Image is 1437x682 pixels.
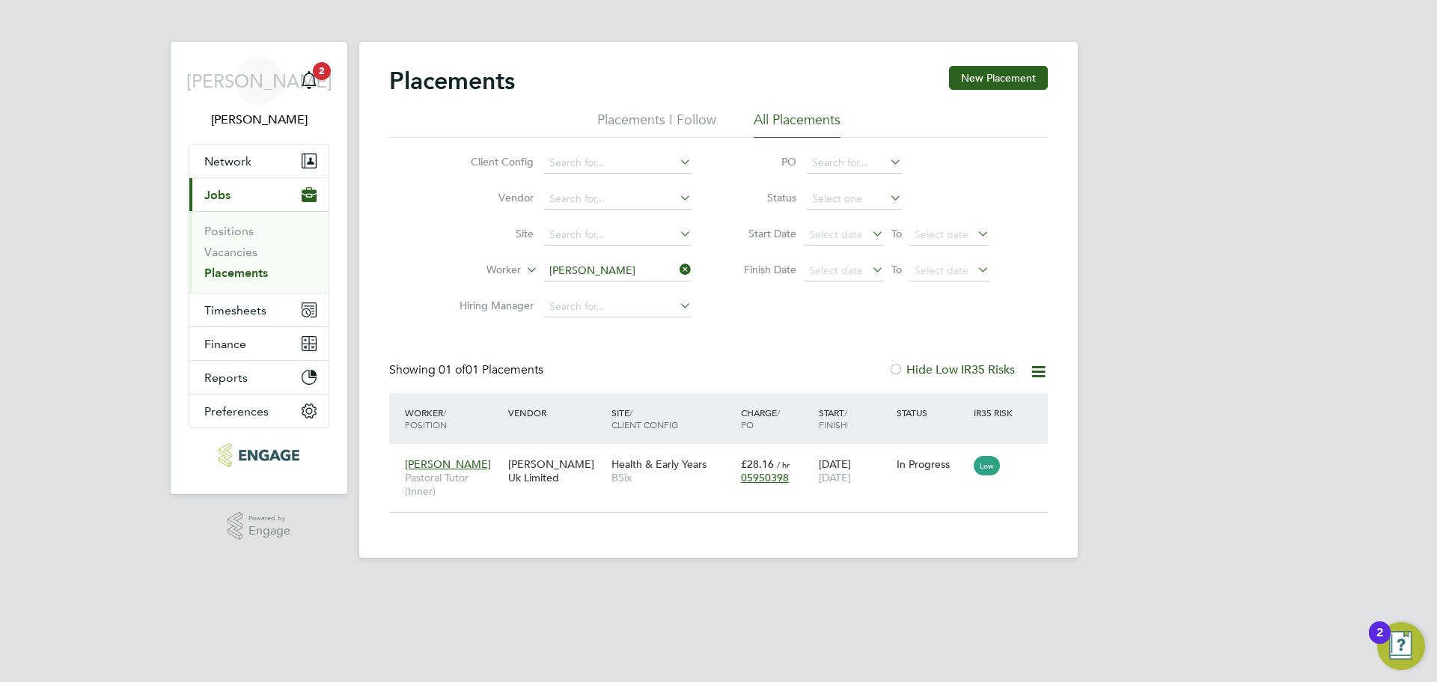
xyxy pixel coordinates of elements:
button: Timesheets [189,293,329,326]
div: Start [815,399,893,438]
span: Select date [915,264,968,277]
span: Finance [204,337,246,351]
span: Timesheets [204,303,266,317]
input: Search for... [807,153,902,174]
label: Client Config [448,155,534,168]
span: To [887,224,906,243]
span: Pastoral Tutor (Inner) [405,471,501,498]
input: Search for... [544,153,692,174]
a: [PERSON_NAME]Pastoral Tutor (Inner)[PERSON_NAME] Uk LimitedHealth & Early YearsBSix£28.16 / hr059... [401,449,1048,462]
input: Search for... [544,189,692,210]
button: Preferences [189,395,329,427]
span: Preferences [204,404,269,418]
span: / PO [741,407,780,430]
span: 01 Placements [439,362,543,377]
input: Search for... [544,261,692,281]
div: Jobs [189,211,329,293]
label: Hiring Manager [448,299,534,312]
span: / Client Config [611,407,678,430]
span: BSix [611,471,733,484]
a: [PERSON_NAME][PERSON_NAME] [189,57,329,129]
label: Site [448,227,534,240]
span: 05950398 [741,471,789,484]
span: Network [204,154,251,168]
span: Health & Early Years [611,457,707,471]
span: £28.16 [741,457,774,471]
button: New Placement [949,66,1048,90]
span: Select date [809,264,863,277]
button: Reports [189,361,329,394]
span: Powered by [248,512,290,525]
div: Showing [389,362,546,378]
div: In Progress [897,457,967,471]
div: Vendor [504,399,608,426]
label: Vendor [448,191,534,204]
a: Go to home page [189,443,329,467]
button: Finance [189,327,329,360]
span: To [887,260,906,279]
label: Status [729,191,796,204]
span: [PERSON_NAME] [405,457,491,471]
label: Hide Low IR35 Risks [888,362,1015,377]
li: All Placements [754,111,840,138]
label: Finish Date [729,263,796,276]
h2: Placements [389,66,515,96]
span: 2 [313,62,331,80]
a: Placements [204,266,268,280]
span: Select date [809,228,863,241]
a: Vacancies [204,245,257,259]
div: 2 [1376,633,1383,652]
span: Jerin Aktar [189,111,329,129]
nav: Main navigation [171,42,347,494]
span: Low [974,456,1000,475]
span: [PERSON_NAME] [186,71,332,91]
input: Select one [807,189,902,210]
button: Jobs [189,178,329,211]
input: Search for... [544,225,692,246]
button: Network [189,144,329,177]
input: Search for... [544,296,692,317]
span: Reports [204,371,248,385]
label: Worker [435,263,521,278]
span: / Position [405,407,447,430]
div: [DATE] [815,450,893,492]
a: 2 [294,57,324,105]
button: Open Resource Center, 2 new notifications [1377,622,1425,670]
span: / Finish [819,407,847,430]
li: Placements I Follow [597,111,716,138]
div: Site [608,399,737,438]
span: [DATE] [819,471,851,484]
a: Positions [204,224,254,238]
label: PO [729,155,796,168]
span: 01 of [439,362,466,377]
div: Status [893,399,971,426]
a: Powered byEngage [228,512,291,541]
span: Engage [248,525,290,538]
div: IR35 Risk [970,399,1022,426]
span: / hr [777,459,790,470]
span: Select date [915,228,968,241]
span: Jobs [204,188,231,202]
label: Start Date [729,227,796,240]
div: Worker [401,399,504,438]
img: morganhunt-logo-retina.png [219,443,299,467]
div: [PERSON_NAME] Uk Limited [504,450,608,492]
div: Charge [737,399,815,438]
